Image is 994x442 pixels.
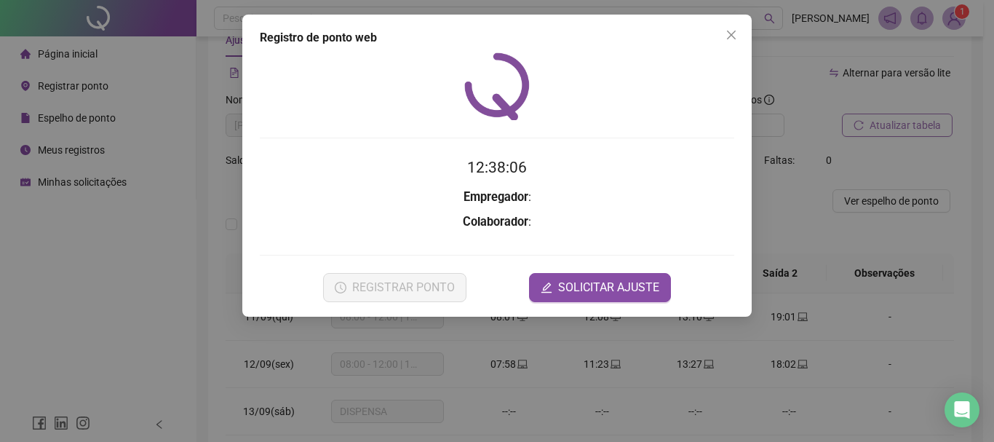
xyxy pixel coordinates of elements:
img: QRPoint [464,52,530,120]
button: Close [720,23,743,47]
span: SOLICITAR AJUSTE [558,279,659,296]
strong: Empregador [464,190,528,204]
strong: Colaborador [463,215,528,229]
button: REGISTRAR PONTO [323,273,466,302]
button: editSOLICITAR AJUSTE [529,273,671,302]
h3: : [260,213,734,232]
h3: : [260,188,734,207]
time: 12:38:06 [467,159,527,176]
div: Registro de ponto web [260,29,734,47]
span: close [725,29,737,41]
div: Open Intercom Messenger [945,392,979,427]
span: edit [541,282,552,293]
